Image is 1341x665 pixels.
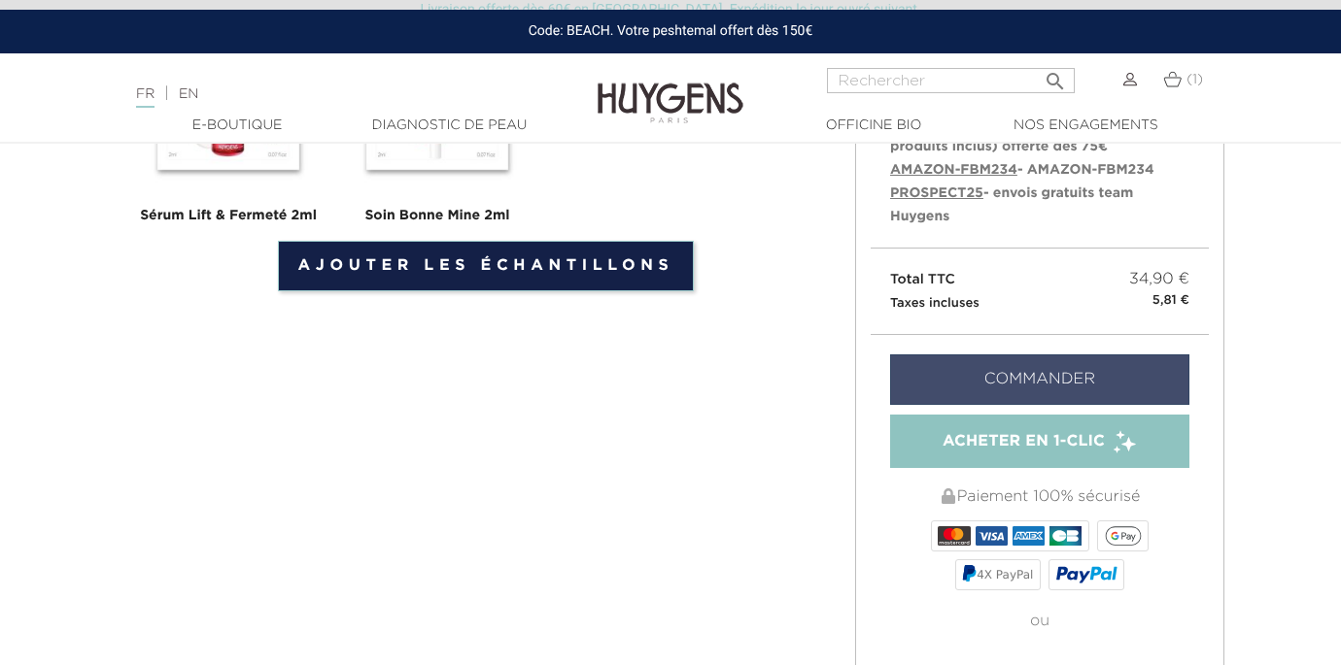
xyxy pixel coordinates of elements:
[340,2,534,196] img: echantillons.jpg
[890,273,955,286] span: Total TTC
[1049,526,1082,546] img: CB_NATIONALE
[598,51,743,126] img: Huygens
[942,488,955,504] img: Paiement 100% sécurisé
[776,116,971,136] a: Officine Bio
[126,83,544,106] div: |
[890,297,980,310] small: Taxes incluses
[140,116,334,136] a: E-Boutique
[890,163,1154,177] span: - AMAZON-FBM234
[890,186,983,200] span: PROSPECT25
[136,87,155,108] a: FR
[1163,72,1203,87] a: (1)
[890,186,1133,223] span: - envois gratuits team Huygens
[1044,64,1067,87] i: 
[340,206,534,226] div: Soin Bonne Mine 2ml
[1152,291,1189,311] small: 5,81 €
[131,206,326,226] div: Sérum Lift & Fermeté 2ml
[1038,62,1073,88] button: 
[1186,73,1203,86] span: (1)
[131,2,326,196] img: kit-jour-et-nuit.jpg
[179,87,198,101] a: EN
[988,116,1183,136] a: Nos engagements
[1013,526,1045,546] img: AMEX
[352,116,546,136] a: Diagnostic de peau
[976,526,1008,546] img: VISA
[890,163,1017,177] span: AMAZON-FBM234
[890,354,1189,405] a: Commander
[1105,526,1142,546] img: google_pay
[890,478,1189,516] div: Paiement 100% sécurisé
[278,241,695,291] a: Ajouter les échantillons
[1129,268,1189,291] span: 34,90 €
[938,526,970,546] img: MASTERCARD
[977,568,1033,582] span: 4X PayPal
[890,594,1189,648] div: ou
[827,68,1075,93] input: Rechercher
